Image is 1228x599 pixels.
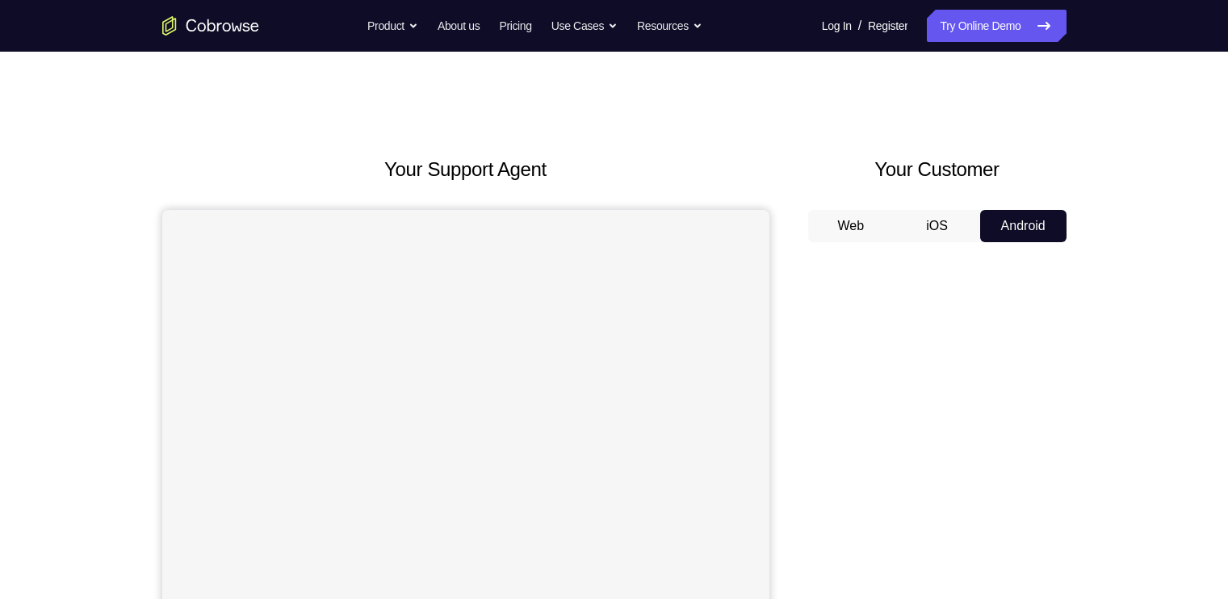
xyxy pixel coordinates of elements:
[980,210,1067,242] button: Android
[162,16,259,36] a: Go to the home page
[637,10,702,42] button: Resources
[808,210,895,242] button: Web
[551,10,618,42] button: Use Cases
[868,10,907,42] a: Register
[808,155,1067,184] h2: Your Customer
[367,10,418,42] button: Product
[927,10,1066,42] a: Try Online Demo
[858,16,861,36] span: /
[822,10,852,42] a: Log In
[438,10,480,42] a: About us
[894,210,980,242] button: iOS
[499,10,531,42] a: Pricing
[162,155,769,184] h2: Your Support Agent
